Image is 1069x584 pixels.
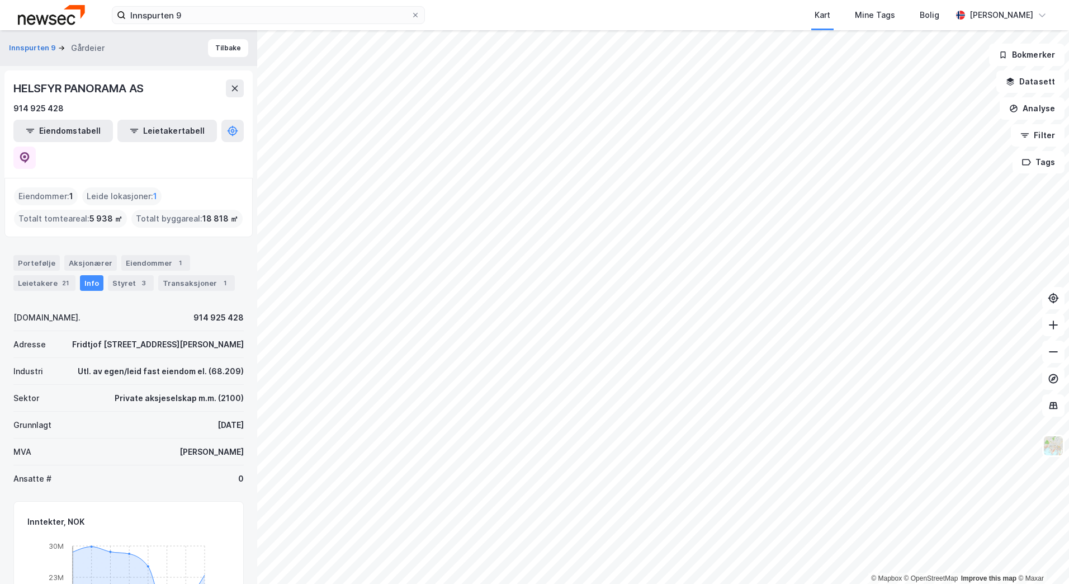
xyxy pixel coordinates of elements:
button: Datasett [996,70,1065,93]
div: Gårdeier [71,41,105,55]
input: Søk på adresse, matrikkel, gårdeiere, leietakere eller personer [126,7,411,23]
tspan: 30M [49,541,64,550]
div: MVA [13,445,31,459]
span: 1 [69,190,73,203]
div: Transaksjoner [158,275,235,291]
button: Bokmerker [989,44,1065,66]
div: Ansatte # [13,472,51,486]
div: 1 [219,277,230,289]
div: 0 [238,472,244,486]
div: Industri [13,365,43,378]
div: Eiendommer : [14,187,78,205]
div: Eiendommer [121,255,190,271]
div: Private aksjeselskap m.m. (2100) [115,392,244,405]
div: Styret [108,275,154,291]
button: Eiendomstabell [13,120,113,142]
button: Leietakertabell [117,120,217,142]
a: Mapbox [871,574,902,582]
div: Adresse [13,338,46,351]
img: newsec-logo.f6e21ccffca1b3a03d2d.png [18,5,85,25]
div: Leide lokasjoner : [82,187,162,205]
div: Aksjonærer [64,255,117,271]
button: Filter [1011,124,1065,147]
div: Inntekter, NOK [27,515,84,529]
div: 1 [174,257,186,269]
div: 914 925 428 [193,311,244,324]
span: 18 818 ㎡ [202,212,238,225]
div: HELSFYR PANORAMA AS [13,79,146,97]
div: 21 [60,277,71,289]
a: Improve this map [961,574,1016,582]
div: Bolig [920,8,939,22]
div: [PERSON_NAME] [969,8,1033,22]
div: [DOMAIN_NAME]. [13,311,81,324]
div: Info [80,275,103,291]
div: 3 [138,277,149,289]
button: Analyse [1000,97,1065,120]
span: 5 938 ㎡ [89,212,122,225]
div: Grunnlagt [13,418,51,432]
button: Innspurten 9 [9,43,58,54]
div: Sektor [13,392,39,405]
div: Kontrollprogram for chat [1013,530,1069,584]
div: [PERSON_NAME] [179,445,244,459]
button: Tags [1013,151,1065,173]
a: OpenStreetMap [904,574,958,582]
div: Mine Tags [855,8,895,22]
div: Leietakere [13,275,75,291]
button: Tilbake [208,39,248,57]
img: Z [1043,435,1064,456]
div: Totalt tomteareal : [14,210,127,228]
div: Totalt byggareal : [131,210,243,228]
iframe: Chat Widget [1013,530,1069,584]
div: Kart [815,8,830,22]
div: Portefølje [13,255,60,271]
div: Utl. av egen/leid fast eiendom el. (68.209) [78,365,244,378]
div: Fridtjof [STREET_ADDRESS][PERSON_NAME] [72,338,244,351]
span: 1 [153,190,157,203]
div: [DATE] [217,418,244,432]
div: 914 925 428 [13,102,64,115]
tspan: 23M [49,572,64,581]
